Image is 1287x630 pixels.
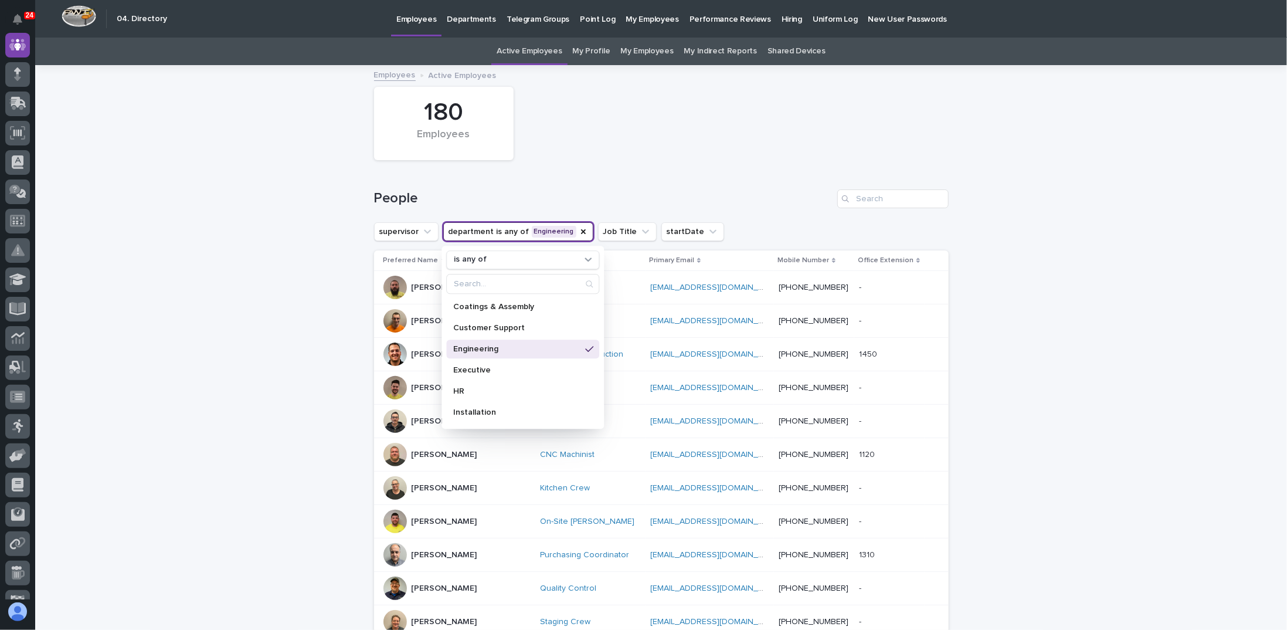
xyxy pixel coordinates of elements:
h2: 04. Directory [117,14,167,24]
tr: [PERSON_NAME]Kitchen Crew [EMAIL_ADDRESS][DOMAIN_NAME] [PHONE_NUMBER]-- [374,472,949,505]
p: [PERSON_NAME] [412,617,477,627]
p: 24 [26,11,33,19]
a: [PHONE_NUMBER] [779,451,848,459]
a: [EMAIL_ADDRESS][DOMAIN_NAME] [650,417,783,425]
p: 1120 [859,448,877,460]
p: Mobile Number [777,254,829,267]
p: - [859,414,864,426]
button: Notifications [5,7,30,32]
a: Active Employees [497,38,562,65]
p: - [859,481,864,493]
div: Employees [394,128,494,153]
a: [EMAIL_ADDRESS][DOMAIN_NAME] [650,517,783,526]
tr: [PERSON_NAME]Shop Crew [EMAIL_ADDRESS][DOMAIN_NAME] [PHONE_NUMBER]-- [374,271,949,304]
p: - [859,314,864,326]
a: [EMAIL_ADDRESS][DOMAIN_NAME] [650,618,783,626]
tr: [PERSON_NAME]CNC Machinist [EMAIL_ADDRESS][DOMAIN_NAME] [PHONE_NUMBER]11201120 [374,438,949,472]
a: [PHONE_NUMBER] [779,517,848,526]
button: users-avatar [5,599,30,624]
p: Installation [453,408,580,416]
button: startDate [661,222,724,241]
p: - [859,615,864,627]
input: Search [837,189,949,208]
a: [EMAIL_ADDRESS][DOMAIN_NAME] [650,451,783,459]
p: [PERSON_NAME] [412,517,477,527]
p: 1310 [859,548,877,560]
a: Shared Devices [768,38,826,65]
tr: [PERSON_NAME]On-Site [PERSON_NAME] [EMAIL_ADDRESS][DOMAIN_NAME] [PHONE_NUMBER]-- [374,505,949,538]
p: - [859,581,864,594]
p: - [859,280,864,293]
a: [PHONE_NUMBER] [779,484,848,492]
a: My Profile [573,38,610,65]
a: Staging Crew [540,617,590,627]
button: department [443,222,593,241]
a: Quality Control [540,584,596,594]
div: Search [446,274,599,294]
a: [EMAIL_ADDRESS][DOMAIN_NAME] [650,350,783,358]
a: On-Site [PERSON_NAME] [540,517,634,527]
p: [PERSON_NAME] [412,350,477,360]
tr: [PERSON_NAME]Service Tech [EMAIL_ADDRESS][DOMAIN_NAME] [PHONE_NUMBER]-- [374,405,949,438]
p: [PERSON_NAME] [412,450,477,460]
tr: [PERSON_NAME]Quality Control [EMAIL_ADDRESS][DOMAIN_NAME] [PHONE_NUMBER]-- [374,572,949,605]
a: [PHONE_NUMBER] [779,584,848,592]
p: [PERSON_NAME] [412,550,477,560]
a: My Indirect Reports [684,38,757,65]
h1: People [374,190,833,207]
p: is any of [454,255,487,265]
p: [PERSON_NAME] [412,283,477,293]
img: Workspace Logo [62,5,96,27]
a: Employees [374,67,416,81]
a: [EMAIL_ADDRESS][DOMAIN_NAME] [650,317,783,325]
a: [EMAIL_ADDRESS][DOMAIN_NAME] [650,283,783,292]
p: Executive [453,366,580,374]
a: [PHONE_NUMBER] [779,317,848,325]
p: [PERSON_NAME] [412,416,477,426]
button: Job Title [598,222,657,241]
a: [EMAIL_ADDRESS][DOMAIN_NAME] [650,584,783,592]
input: Search [447,275,599,293]
a: CNC Machinist [540,450,595,460]
p: Active Employees [429,68,497,81]
a: Purchasing Coordinator [540,550,629,560]
a: My Employees [620,38,673,65]
a: [PHONE_NUMBER] [779,350,848,358]
tr: [PERSON_NAME]Shop Crew [EMAIL_ADDRESS][DOMAIN_NAME] [PHONE_NUMBER]-- [374,371,949,405]
a: [PHONE_NUMBER] [779,618,848,626]
a: [EMAIL_ADDRESS][DOMAIN_NAME] [650,384,783,392]
a: [EMAIL_ADDRESS][DOMAIN_NAME] [650,484,783,492]
p: Primary Email [649,254,694,267]
p: [PERSON_NAME] [412,483,477,493]
p: - [859,514,864,527]
a: Kitchen Crew [540,483,590,493]
tr: [PERSON_NAME]Purchasing Coordinator [EMAIL_ADDRESS][DOMAIN_NAME] [PHONE_NUMBER]13101310 [374,538,949,572]
a: [EMAIL_ADDRESS][DOMAIN_NAME] [650,551,783,559]
p: Coatings & Assembly [453,303,580,311]
p: HR [453,387,580,395]
tr: [PERSON_NAME]Director of Production [EMAIL_ADDRESS][DOMAIN_NAME] [PHONE_NUMBER]14501450 [374,338,949,371]
a: [PHONE_NUMBER] [779,417,848,425]
p: [PERSON_NAME] [412,584,477,594]
p: 1450 [859,347,879,360]
p: - [859,381,864,393]
div: Notifications24 [15,14,30,33]
p: Engineering [453,345,580,353]
div: 180 [394,98,494,127]
p: Preferred Name [383,254,439,267]
p: [PERSON_NAME] [412,316,477,326]
a: [PHONE_NUMBER] [779,283,848,292]
tr: [PERSON_NAME]On-Site Crew [EMAIL_ADDRESS][DOMAIN_NAME] [PHONE_NUMBER]-- [374,304,949,338]
button: supervisor [374,222,439,241]
p: Office Extension [858,254,914,267]
p: Customer Support [453,324,580,332]
a: [PHONE_NUMBER] [779,384,848,392]
p: [PERSON_NAME] [412,383,477,393]
a: [PHONE_NUMBER] [779,551,848,559]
